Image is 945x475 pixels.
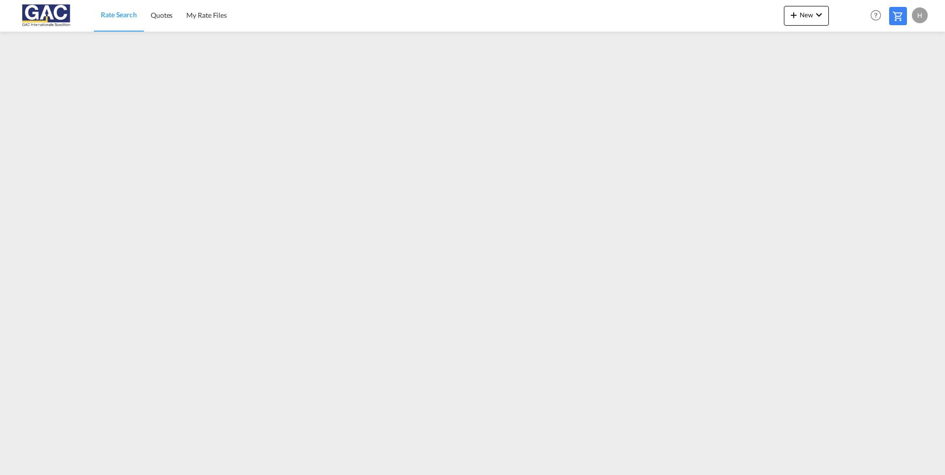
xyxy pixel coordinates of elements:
[186,11,227,19] span: My Rate Files
[912,7,928,23] div: H
[101,10,137,19] span: Rate Search
[867,7,889,25] div: Help
[867,7,884,24] span: Help
[784,6,829,26] button: icon-plus 400-fgNewicon-chevron-down
[15,4,82,27] img: 9f305d00dc7b11eeb4548362177db9c3.png
[813,9,825,21] md-icon: icon-chevron-down
[788,9,800,21] md-icon: icon-plus 400-fg
[788,11,825,19] span: New
[151,11,172,19] span: Quotes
